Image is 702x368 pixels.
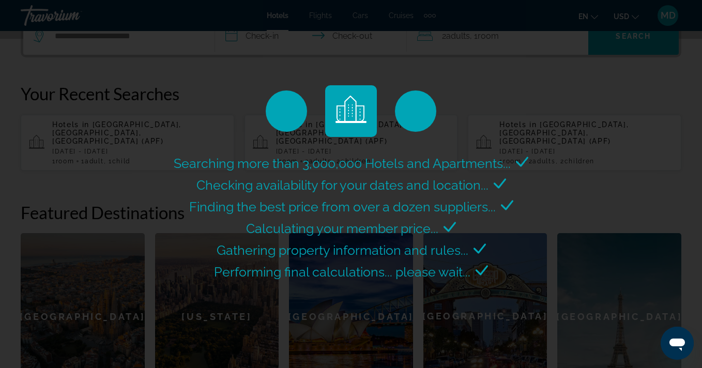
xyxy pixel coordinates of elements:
span: Gathering property information and rules... [217,242,468,258]
span: Performing final calculations... please wait... [214,264,470,280]
span: Checking availability for your dates and location... [196,177,489,193]
iframe: Button to launch messaging window [661,327,694,360]
span: Calculating your member price... [246,221,438,236]
span: Finding the best price from over a dozen suppliers... [189,199,496,214]
span: Searching more than 3,000,000 Hotels and Apartments... [174,156,511,171]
